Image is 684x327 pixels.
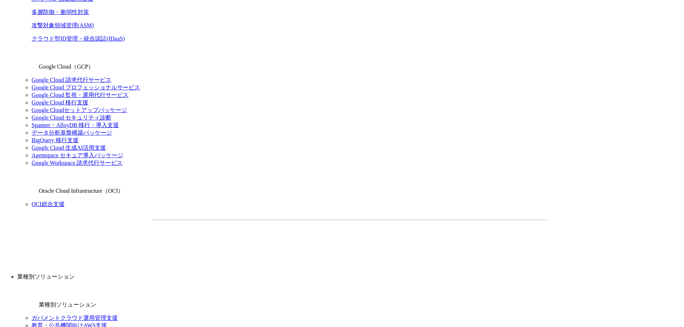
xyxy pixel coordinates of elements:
[39,302,96,308] span: 業種別ソリューション
[32,9,89,15] a: 多層防御・脆弱性対策
[32,160,123,166] a: Google Workspace 請求代行サービス
[17,48,37,69] img: Google Cloud（GCP）
[17,173,37,193] img: Oracle Cloud Infrastructure（OCI）
[32,77,111,83] a: Google Cloud 請求代行サービス
[353,232,469,249] a: まずは相談する
[230,232,346,249] a: 資料を請求する
[39,188,124,194] span: Oracle Cloud Infrastructure（OCI）
[32,36,125,42] a: クラウド型ID管理・統合認証(IDaaS)
[32,122,119,128] a: Spanner・AlloyDB 移行・導入支援
[32,22,94,28] a: 攻撃対象領域管理(ASM)
[32,152,123,158] a: Agentspace セキュア導入パッケージ
[32,115,111,121] a: Google Cloud セキュリティ診断
[334,239,340,242] img: 矢印
[32,130,112,136] a: データ分析基盤構築パッケージ
[32,201,65,207] a: OCI総合支援
[17,273,681,281] p: 業種別ソリューション
[32,315,118,321] a: ガバメントクラウド運用管理支援
[39,64,94,70] span: Google Cloud（GCP）
[32,84,140,90] a: Google Cloud プロフェッショナルサービス
[32,145,106,151] a: Google Cloud 生成AI活用支援
[17,286,37,307] img: 業種別ソリューション
[32,92,129,98] a: Google Cloud 監視・運用代行サービス
[457,239,462,242] img: 矢印
[32,99,88,106] a: Google Cloud 移行支援
[32,107,127,113] a: Google Cloudセットアップパッケージ
[32,137,79,143] a: BigQuery 移行支援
